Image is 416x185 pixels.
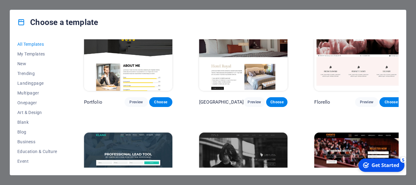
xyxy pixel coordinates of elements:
[17,117,57,127] button: Blank
[17,71,57,76] span: Trending
[45,1,51,7] div: 5
[266,97,287,107] button: Choose
[17,108,57,117] button: Art & Design
[17,17,98,27] h4: Choose a template
[84,99,102,105] p: Portfolio
[17,49,57,59] button: My Templates
[360,100,373,105] span: Preview
[17,91,57,95] span: Multipager
[17,42,57,47] span: All Templates
[17,159,57,164] span: Event
[17,39,57,49] button: All Templates
[17,81,57,86] span: Landingpage
[17,149,57,154] span: Education & Culture
[314,9,403,91] img: Florello
[314,99,330,105] p: Florello
[17,147,57,156] button: Education & Culture
[17,78,57,88] button: Landingpage
[17,110,57,115] span: Art & Design
[16,6,44,12] div: Get Started
[17,130,57,134] span: Blog
[17,127,57,137] button: Blog
[199,99,244,105] p: [GEOGRAPHIC_DATA]
[17,156,57,166] button: Event
[17,69,57,78] button: Trending
[379,97,403,107] button: Choose
[154,100,167,105] span: Choose
[17,88,57,98] button: Multipager
[17,59,57,69] button: New
[149,97,172,107] button: Choose
[17,52,57,56] span: My Templates
[17,166,57,176] button: Gastronomy
[17,120,57,125] span: Blank
[17,137,57,147] button: Business
[244,97,265,107] button: Preview
[17,139,57,144] span: Business
[271,100,283,105] span: Choose
[355,97,378,107] button: Preview
[17,61,57,66] span: New
[129,100,143,105] span: Preview
[84,9,172,91] img: Portfolio
[17,100,57,105] span: Onepager
[384,100,398,105] span: Choose
[249,100,260,105] span: Preview
[125,97,148,107] button: Preview
[199,9,287,91] img: Hotel Royal
[17,98,57,108] button: Onepager
[3,2,49,16] div: Get Started 5 items remaining, 0% complete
